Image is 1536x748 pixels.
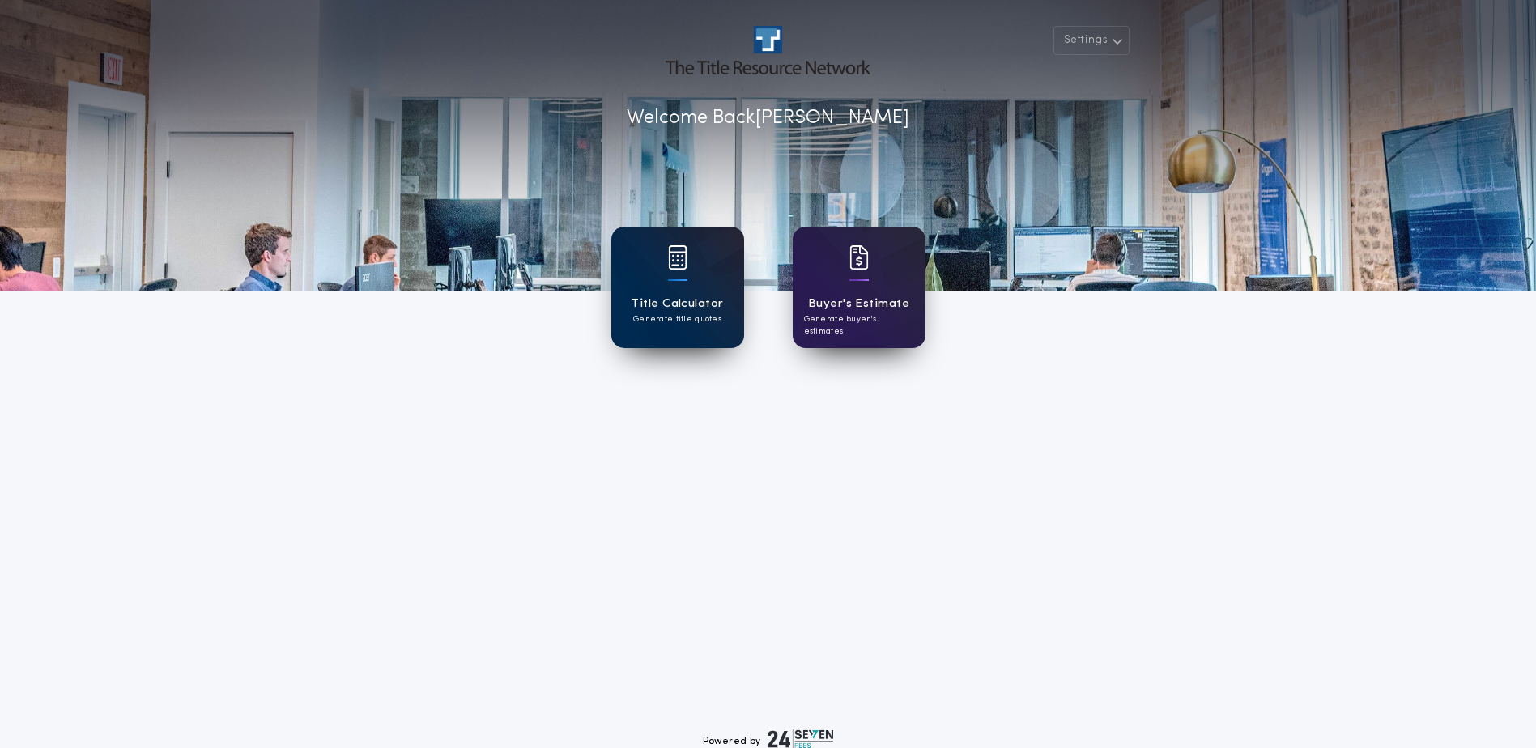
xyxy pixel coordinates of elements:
img: card icon [849,245,869,270]
p: Generate buyer's estimates [804,313,914,338]
p: Welcome Back [PERSON_NAME] [627,104,909,133]
a: card iconBuyer's EstimateGenerate buyer's estimates [793,227,925,348]
p: Generate title quotes [633,313,721,325]
h1: Buyer's Estimate [808,295,909,313]
img: account-logo [666,26,870,74]
img: card icon [668,245,687,270]
a: card iconTitle CalculatorGenerate title quotes [611,227,744,348]
h1: Title Calculator [631,295,723,313]
button: Settings [1053,26,1130,55]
